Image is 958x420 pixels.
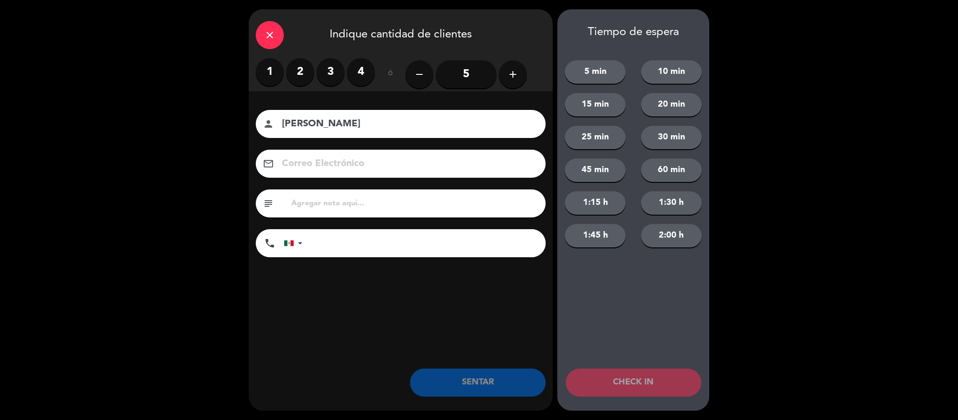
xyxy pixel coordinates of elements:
input: Agregar nota aquí... [290,197,539,210]
button: 10 min [641,60,702,84]
i: remove [414,69,425,80]
label: 3 [317,58,345,86]
button: 20 min [641,93,702,116]
input: Correo Electrónico [281,156,533,172]
button: SENTAR [410,369,546,397]
i: close [264,29,275,41]
button: 15 min [565,93,626,116]
input: Nombre del cliente [281,116,533,132]
div: ó [375,58,405,91]
i: subject [263,198,274,209]
i: add [507,69,519,80]
button: 45 min [565,159,626,182]
label: 2 [286,58,314,86]
div: Indique cantidad de clientes [249,9,553,58]
button: 25 min [565,126,626,149]
button: 1:15 h [565,191,626,215]
i: phone [264,238,275,249]
label: 4 [347,58,375,86]
button: 1:30 h [641,191,702,215]
button: remove [405,60,433,88]
button: add [499,60,527,88]
button: 2:00 h [641,224,702,247]
button: CHECK IN [566,369,701,397]
label: 1 [256,58,284,86]
button: 5 min [565,60,626,84]
div: Tiempo de espera [557,26,709,39]
button: 30 min [641,126,702,149]
button: 60 min [641,159,702,182]
div: Mexico (México): +52 [284,230,306,257]
button: 1:45 h [565,224,626,247]
i: email [263,158,274,169]
i: person [263,118,274,130]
